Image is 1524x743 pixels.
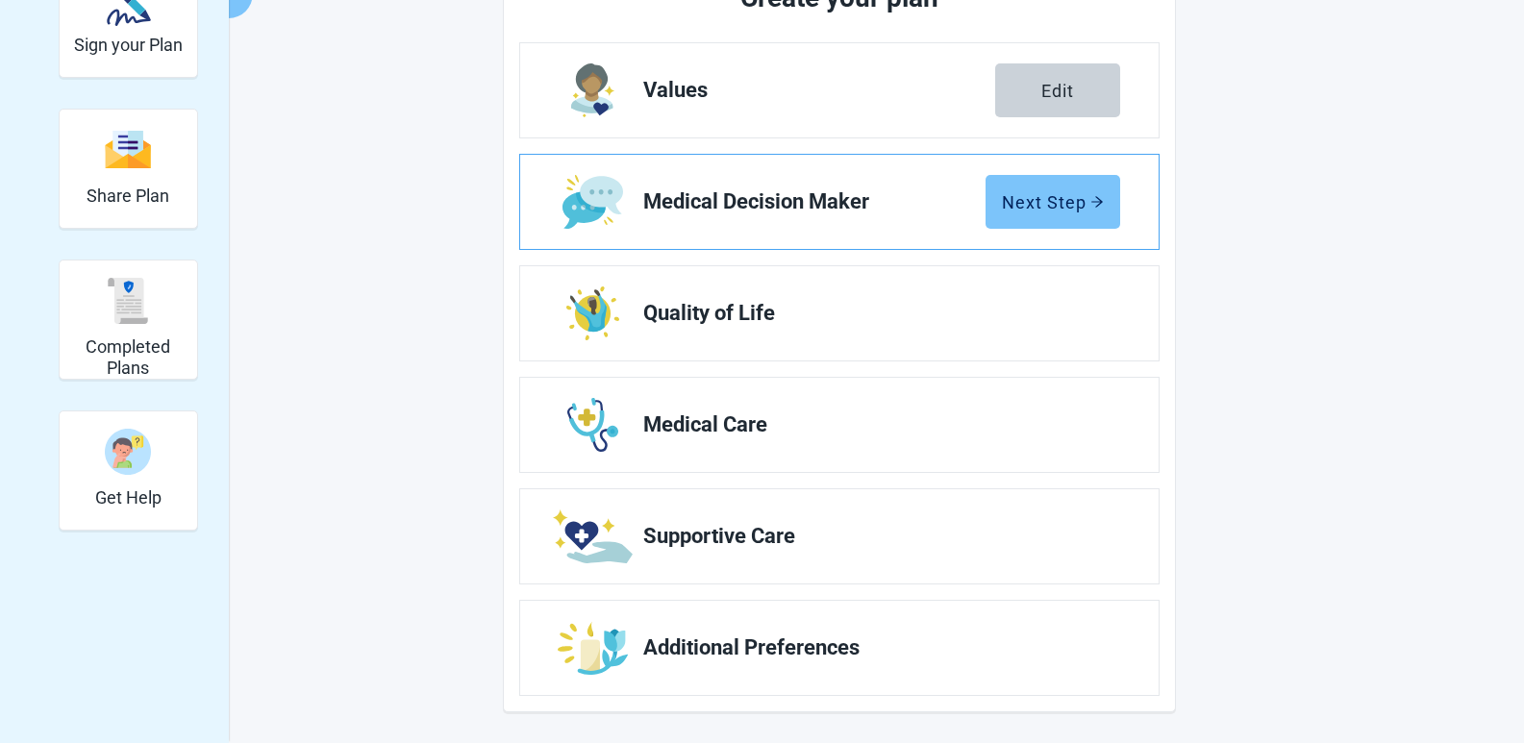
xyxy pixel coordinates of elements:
img: person-question-x68TBcxA.svg [105,429,151,475]
a: Edit Medical Care section [520,378,1159,472]
div: Share Plan [59,109,198,229]
span: Quality of Life [643,302,1105,325]
img: svg%3e [105,278,151,324]
a: Edit Additional Preferences section [520,601,1159,695]
div: Edit [1041,81,1074,100]
a: Edit Supportive Care section [520,489,1159,583]
h2: Sign your Plan [74,35,183,56]
h2: Completed Plans [67,336,189,378]
a: Edit Values section [520,43,1159,137]
img: svg%3e [105,129,151,170]
span: Values [643,79,995,102]
span: arrow-right [1090,195,1104,209]
button: Edit [995,63,1120,117]
h2: Share Plan [87,186,169,207]
span: Supportive Care [643,525,1105,548]
button: Next Steparrow-right [986,175,1120,229]
a: Edit Quality of Life section [520,266,1159,360]
span: Medical Care [643,413,1105,436]
div: Next Step [1002,192,1104,211]
span: Additional Preferences [643,636,1105,659]
div: Completed Plans [59,260,198,380]
div: Get Help [59,410,198,531]
a: Edit Medical Decision Maker section [520,155,1159,249]
h2: Get Help [95,487,162,508]
span: Medical Decision Maker [643,190,986,213]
